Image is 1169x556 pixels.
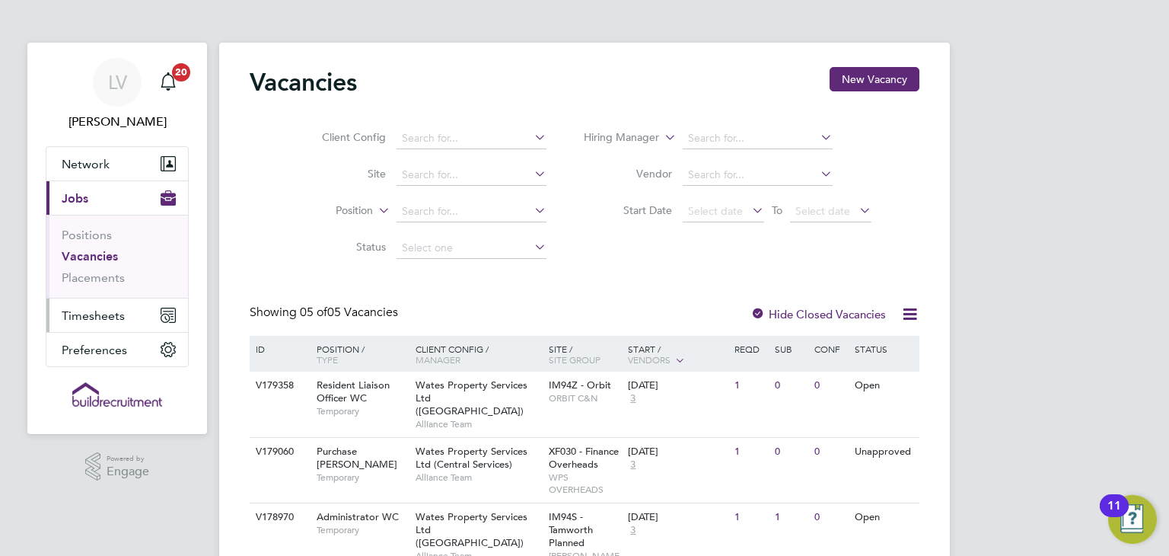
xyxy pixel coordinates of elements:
[767,200,787,220] span: To
[250,305,401,321] div: Showing
[46,299,188,332] button: Timesheets
[416,471,541,484] span: Alliance Team
[851,336,917,362] div: Status
[317,405,408,417] span: Temporary
[549,471,621,495] span: WPS OVERHEADS
[62,308,125,323] span: Timesheets
[62,228,112,242] a: Positions
[416,445,527,471] span: Wates Property Services Ltd (Central Services)
[572,130,659,145] label: Hiring Manager
[317,445,397,471] span: Purchase [PERSON_NAME]
[549,379,611,391] span: IM94Z - Orbit
[252,438,305,466] div: V179060
[750,307,886,321] label: Hide Closed Vacancies
[252,503,305,532] div: V178970
[62,270,125,285] a: Placements
[851,438,917,466] div: Unapproved
[811,336,850,362] div: Conf
[771,336,811,362] div: Sub
[397,165,546,186] input: Search for...
[298,167,386,181] label: Site
[416,510,527,549] span: Wates Property Services Ltd ([GEOGRAPHIC_DATA])
[46,147,188,181] button: Network
[317,379,390,404] span: Resident Liaison Officer WC
[300,305,327,320] span: 05 of
[317,524,408,536] span: Temporary
[811,372,850,400] div: 0
[628,353,671,366] span: Vendors
[153,58,183,107] a: 20
[628,459,638,471] span: 3
[72,382,162,407] img: buildrec-logo-retina.png
[62,343,127,357] span: Preferences
[416,353,460,366] span: Manager
[298,240,386,254] label: Status
[317,471,408,484] span: Temporary
[851,503,917,532] div: Open
[62,157,110,171] span: Network
[107,452,149,465] span: Powered by
[771,503,811,532] div: 1
[1108,495,1157,544] button: Open Resource Center, 11 new notifications
[62,191,88,206] span: Jobs
[549,353,600,366] span: Site Group
[46,215,188,298] div: Jobs
[416,418,541,430] span: Alliance Team
[628,379,727,392] div: [DATE]
[584,203,672,217] label: Start Date
[252,336,305,362] div: ID
[683,165,833,186] input: Search for...
[1107,506,1121,526] div: 11
[107,465,149,478] span: Engage
[317,353,338,366] span: Type
[771,372,811,400] div: 0
[731,438,770,466] div: 1
[46,113,189,131] span: Lucy Van der Gucht
[628,511,727,524] div: [DATE]
[851,372,917,400] div: Open
[545,336,625,372] div: Site /
[300,305,398,320] span: 05 Vacancies
[683,128,833,149] input: Search for...
[397,238,546,259] input: Select one
[811,503,850,532] div: 0
[628,524,638,537] span: 3
[811,438,850,466] div: 0
[416,379,527,417] span: Wates Property Services Ltd ([GEOGRAPHIC_DATA])
[285,203,373,219] label: Position
[771,438,811,466] div: 0
[298,130,386,144] label: Client Config
[628,392,638,405] span: 3
[317,510,399,523] span: Administrator WC
[46,181,188,215] button: Jobs
[172,63,190,81] span: 20
[250,67,357,97] h2: Vacancies
[624,336,731,374] div: Start /
[628,446,727,459] div: [DATE]
[108,72,127,92] span: LV
[412,336,545,372] div: Client Config /
[397,128,546,149] input: Search for...
[731,336,770,362] div: Reqd
[830,67,919,91] button: New Vacancy
[731,372,770,400] div: 1
[46,382,189,407] a: Go to home page
[549,445,619,471] span: XF030 - Finance Overheads
[46,333,188,366] button: Preferences
[27,43,207,434] nav: Main navigation
[795,204,850,218] span: Select date
[252,372,305,400] div: V179358
[46,58,189,131] a: LV[PERSON_NAME]
[305,336,412,372] div: Position /
[549,392,621,404] span: ORBIT C&N
[584,167,672,181] label: Vendor
[549,510,593,549] span: IM94S - Tamworth Planned
[688,204,743,218] span: Select date
[731,503,770,532] div: 1
[85,452,150,481] a: Powered byEngage
[62,249,118,264] a: Vacancies
[397,201,546,222] input: Search for...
